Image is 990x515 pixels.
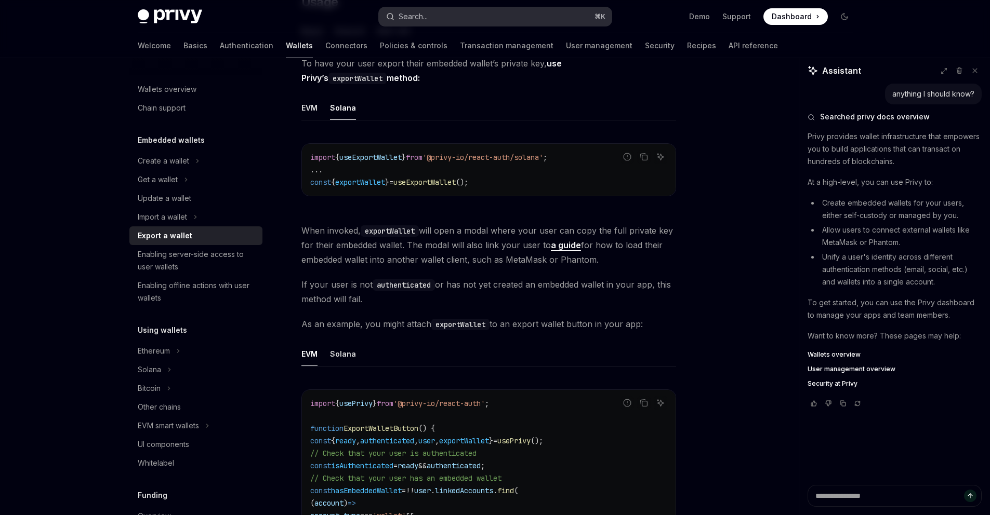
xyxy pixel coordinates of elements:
[837,398,849,409] button: Copy chat response
[808,197,982,222] li: Create embedded wallets for your users, either self-custody or managed by you.
[654,150,667,164] button: Ask AI
[406,153,423,162] span: from
[335,399,339,408] span: {
[129,360,262,379] button: Toggle Solana section
[377,399,393,408] span: from
[310,153,335,162] span: import
[129,398,262,416] a: Other chains
[808,224,982,249] li: Allow users to connect external wallets like MetaMask or Phantom.
[493,436,497,445] span: =
[129,435,262,454] a: UI components
[456,178,468,187] span: ();
[543,153,547,162] span: ;
[637,150,651,164] button: Copy the contents from the code block
[808,296,982,321] p: To get started, you can use the Privy dashboard to manage your apps and team members.
[138,401,181,413] div: Other chains
[481,461,485,470] span: ;
[335,436,356,445] span: ready
[414,436,418,445] span: ,
[373,399,377,408] span: }
[621,396,634,410] button: Report incorrect code
[551,240,581,251] a: a guide
[385,178,389,187] span: }
[129,379,262,398] button: Toggle Bitcoin section
[129,226,262,245] a: Export a wallet
[402,153,406,162] span: }
[808,365,982,373] a: User management overview
[129,152,262,170] button: Toggle Create a wallet section
[129,342,262,360] button: Toggle Ethereum section
[393,461,398,470] span: =
[138,9,202,24] img: dark logo
[138,102,186,114] div: Chain support
[808,350,982,359] a: Wallets overview
[310,436,331,445] span: const
[418,436,435,445] span: user
[808,130,982,168] p: Privy provides wallet infrastructure that empowers you to build applications that can transact on...
[138,173,178,186] div: Get a wallet
[301,56,676,85] span: To have your user export their embedded wallet’s private key,
[595,12,605,21] span: ⌘ K
[335,153,339,162] span: {
[892,89,974,99] div: anything I should know?
[286,33,313,58] a: Wallets
[330,96,356,120] button: Solana
[129,189,262,208] a: Update a wallet
[138,192,191,205] div: Update a wallet
[822,64,861,77] span: Assistant
[138,155,189,167] div: Create a wallet
[138,438,189,451] div: UI components
[808,176,982,188] p: At a high-level, you can use Privy to:
[637,396,651,410] button: Copy the contents from the code block
[138,489,167,502] h5: Funding
[687,33,716,58] a: Recipes
[138,457,174,469] div: Whitelabel
[393,399,485,408] span: '@privy-io/react-auth'
[820,112,930,122] span: Searched privy docs overview
[220,33,273,58] a: Authentication
[310,449,477,458] span: // Check that your user is authenticated
[435,436,439,445] span: ,
[310,424,344,433] span: function
[566,33,632,58] a: User management
[423,153,543,162] span: '@privy-io/react-auth/solana'
[129,99,262,117] a: Chain support
[722,11,751,22] a: Support
[621,150,634,164] button: Report incorrect code
[689,11,710,22] a: Demo
[310,461,331,470] span: const
[808,251,982,288] li: Unify a user's identity across different authentication methods (email, social, etc.) and wallets...
[393,178,456,187] span: useExportWallet
[808,398,820,409] button: Vote that response was good
[310,178,331,187] span: const
[328,73,387,84] code: exportWallet
[138,211,187,223] div: Import a wallet
[531,436,543,445] span: ();
[808,485,982,507] textarea: Ask a question...
[331,178,335,187] span: {
[418,461,427,470] span: &&
[301,223,676,267] span: When invoked, will open a modal where your user can copy the full private key for their embedded ...
[439,436,489,445] span: exportWallet
[763,8,828,25] a: Dashboard
[361,225,419,237] code: exportWallet
[129,454,262,472] a: Whitelabel
[339,399,373,408] span: usePrivy
[822,398,835,409] button: Vote that response was not good
[373,279,435,291] code: authenticated
[808,112,982,122] button: Searched privy docs overview
[138,248,256,273] div: Enabling server-side access to user wallets
[301,96,318,120] button: EVM
[339,153,402,162] span: useExportWallet
[138,382,161,395] div: Bitcoin
[138,83,196,96] div: Wallets overview
[729,33,778,58] a: API reference
[129,80,262,99] a: Wallets overview
[808,380,982,388] a: Security at Privy
[129,276,262,307] a: Enabling offline actions with user wallets
[460,33,553,58] a: Transaction management
[379,7,612,26] button: Open search
[129,170,262,189] button: Toggle Get a wallet section
[489,436,493,445] span: }
[138,363,161,376] div: Solana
